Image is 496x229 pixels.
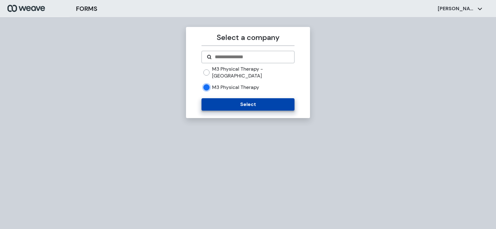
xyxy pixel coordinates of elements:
[201,98,294,111] button: Select
[201,32,294,43] p: Select a company
[76,4,97,13] h3: FORMS
[212,66,294,79] label: M3 Physical Therapy - [GEOGRAPHIC_DATA]
[212,84,259,91] label: M3 Physical Therapy
[214,53,289,61] input: Search
[438,5,475,12] p: [PERSON_NAME]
